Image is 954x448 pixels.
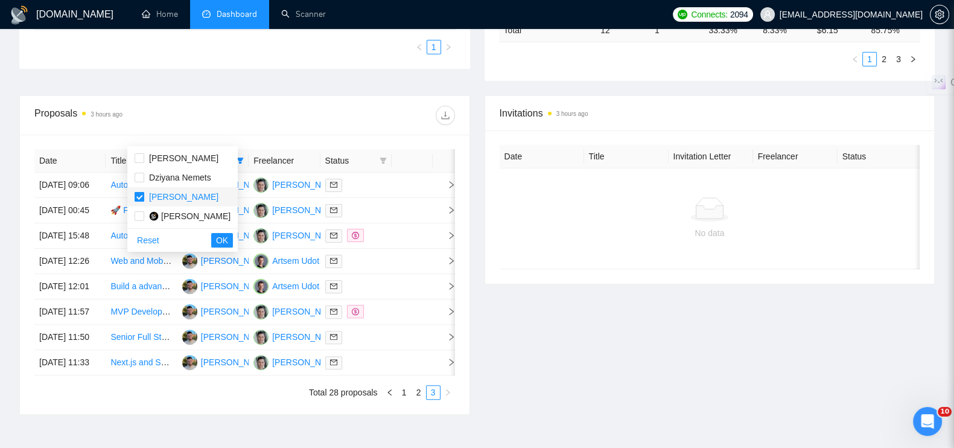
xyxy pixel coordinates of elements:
td: 33.33 % [704,18,758,42]
th: Date [500,145,584,168]
span: mail [330,359,337,366]
a: 1 [863,53,876,66]
a: AK[PERSON_NAME] [182,255,270,265]
span: [PERSON_NAME] [149,192,218,202]
time: 3 hours ago [91,111,122,118]
td: Senior Full Stack Developer for AI SaaS Project [106,325,177,350]
th: Date [34,149,106,173]
a: YN[PERSON_NAME] [253,306,342,316]
a: AUArtsem Udot [253,281,319,290]
a: YN[PERSON_NAME] [253,230,342,240]
img: YN [253,355,269,370]
td: [DATE] 11:50 [34,325,106,350]
a: Automated Fact-Checking System Development [110,180,291,190]
span: [PERSON_NAME] [149,153,218,163]
td: 85.75 % [866,18,920,42]
span: right [909,56,917,63]
li: Total 28 proposals [309,385,378,400]
span: user [763,10,772,19]
div: [PERSON_NAME] [272,178,342,191]
span: filter [237,157,244,164]
td: [DATE] 12:01 [34,274,106,299]
span: 2094 [730,8,748,21]
li: Next Page [441,40,456,54]
span: Invitations [500,106,920,121]
div: [PERSON_NAME] [272,203,342,217]
div: [PERSON_NAME] [272,330,342,344]
span: download [436,110,454,120]
a: YN[PERSON_NAME] [253,205,342,214]
a: Senior Full Stack Developer for AI SaaS Project [110,332,289,342]
a: Next.js and Supabase Expert Needed for Development of Health Care Web Application [110,357,436,367]
a: searchScanner [281,9,326,19]
img: YN [253,203,269,218]
li: Previous Page [848,52,862,66]
span: right [437,358,456,366]
div: [PERSON_NAME] [201,280,270,293]
span: Dashboard [217,9,257,19]
img: logo [10,5,29,25]
td: [DATE] 09:06 [34,173,106,198]
span: filter [380,157,387,164]
img: AK [182,254,197,269]
td: 8.33 % [758,18,812,42]
span: mail [330,308,337,315]
div: No data [509,226,911,240]
button: Reset [132,233,164,248]
a: 2 [877,53,891,66]
a: YN[PERSON_NAME] [253,331,342,341]
li: Next Page [440,385,455,400]
button: right [441,40,456,54]
span: OK [216,234,228,247]
td: [DATE] 11:33 [34,350,106,376]
span: mail [330,181,337,188]
div: [PERSON_NAME] [201,356,270,369]
span: mail [330,283,337,290]
img: upwork-logo.png [678,10,687,19]
img: AU [253,254,269,269]
img: YN [253,228,269,243]
span: right [437,231,456,240]
span: mail [330,206,337,214]
a: AUArtsem Udot [253,255,319,265]
li: Next Page [906,52,920,66]
span: dollar [352,232,359,239]
span: right [437,333,456,341]
a: Automated Hiring Application Development with AI Features [110,231,334,240]
button: OK [211,233,233,248]
li: 1 [427,40,441,54]
li: 1 [862,52,877,66]
iframe: Intercom live chat [913,407,942,436]
span: dashboard [202,10,211,18]
img: AK [182,304,197,319]
button: left [848,52,862,66]
span: right [445,43,452,51]
span: Reset [137,234,159,247]
li: Previous Page [383,385,397,400]
span: left [386,389,393,396]
span: 10 [938,407,952,417]
button: left [412,40,427,54]
span: Dziyana Nemets [149,173,211,182]
button: left [383,385,397,400]
td: [DATE] 00:45 [34,198,106,223]
img: AK [182,330,197,345]
li: 3 [426,385,440,400]
div: [PERSON_NAME] [201,330,270,344]
span: right [444,389,451,396]
a: 2 [412,386,425,399]
a: YN[PERSON_NAME] [253,357,342,366]
a: 🚀 Full-Stack Developer (React + Supabase + APIs) – Build MVP SaaS [110,205,378,215]
span: setting [930,10,949,19]
a: AK[PERSON_NAME] [182,306,270,316]
li: Previous Page [412,40,427,54]
img: AK [182,279,197,294]
span: Connects: [691,8,727,21]
img: AK [182,355,197,370]
div: [PERSON_NAME] [272,356,342,369]
span: filter [377,152,389,170]
a: homeHome [142,9,178,19]
a: AK[PERSON_NAME] [182,281,270,290]
span: right [437,282,456,290]
a: Build a advanced app with a fully decked out payment system and a competent app [110,281,423,291]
